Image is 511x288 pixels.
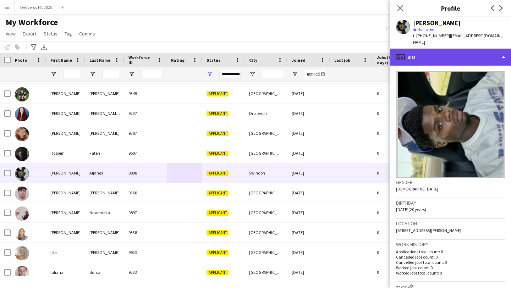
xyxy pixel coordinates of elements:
[46,123,85,143] div: [PERSON_NAME]
[76,29,98,38] a: Comms
[245,243,287,262] div: [GEOGRAPHIC_DATA]
[390,4,511,13] h3: Profile
[44,31,57,37] span: Status
[396,71,505,178] img: Crew avatar or photo
[245,163,287,183] div: Swindon
[396,241,505,248] h3: Work history
[124,104,167,123] div: 9237
[124,243,167,262] div: 9923
[396,265,505,270] p: Worked jobs count: 0
[89,71,96,77] button: Open Filter Menu
[373,104,419,123] div: 0
[46,223,85,242] div: [PERSON_NAME]
[46,262,85,282] div: Iuliana
[396,270,505,276] p: Worked jobs total count: 0
[15,0,58,14] button: Deliveroo H1 2025
[50,71,57,77] button: Open Filter Menu
[85,203,124,222] div: Nnaemeka
[85,243,124,262] div: [PERSON_NAME]
[377,55,406,65] span: Jobs (last 90 days)
[207,171,229,176] span: Applicant
[15,57,27,63] span: Photo
[89,57,110,63] span: Last Name
[287,84,330,103] div: [DATE]
[124,84,167,103] div: 9345
[128,71,135,77] button: Open Filter Menu
[65,31,72,37] span: Tag
[287,163,330,183] div: [DATE]
[46,104,85,123] div: [PERSON_NAME]
[46,163,85,183] div: [PERSON_NAME]
[413,20,461,26] div: [PERSON_NAME]
[20,29,39,38] a: Export
[23,31,37,37] span: Export
[46,84,85,103] div: [PERSON_NAME]
[85,143,124,163] div: Fateh
[396,254,505,260] p: Cancelled jobs count: 0
[396,200,505,206] h3: Birthday
[373,163,419,183] div: 0
[15,167,29,181] img: Ian Aljanes
[124,183,167,203] div: 9360
[207,131,229,136] span: Applicant
[207,151,229,156] span: Applicant
[207,111,229,116] span: Applicant
[373,84,419,103] div: 0
[102,70,120,78] input: Last Name Filter Input
[287,203,330,222] div: [DATE]
[207,270,229,275] span: Applicant
[373,143,419,163] div: 0
[15,266,29,280] img: Iuliana Burca
[413,33,503,45] span: | [EMAIL_ADDRESS][DOMAIN_NAME]
[85,84,124,103] div: [PERSON_NAME]
[287,223,330,242] div: [DATE]
[396,260,505,265] p: Cancelled jobs total count: 0
[85,223,124,242] div: [PERSON_NAME]
[396,179,505,185] h3: Gender
[245,223,287,242] div: [GEOGRAPHIC_DATA]
[396,207,426,212] span: [DATE] (20 years)
[287,143,330,163] div: [DATE]
[245,203,287,222] div: [GEOGRAPHIC_DATA]
[41,29,60,38] a: Status
[245,123,287,143] div: [GEOGRAPHIC_DATA]
[396,186,438,192] span: [DEMOGRAPHIC_DATA]
[287,123,330,143] div: [DATE]
[373,123,419,143] div: 0
[373,203,419,222] div: 0
[85,183,124,203] div: [PERSON_NAME]
[15,206,29,221] img: Iruka Vitalis Nnaemeka
[287,104,330,123] div: [DATE]
[62,29,75,38] a: Tag
[390,49,511,66] div: Bio
[373,223,419,242] div: 0
[207,230,229,236] span: Applicant
[40,43,48,51] app-action-btn: Export XLSX
[63,70,81,78] input: First Name Filter Input
[85,104,124,123] div: [PERSON_NAME] [PERSON_NAME]
[128,55,154,65] span: Workforce ID
[6,31,16,37] span: View
[245,84,287,103] div: [GEOGRAPHIC_DATA]
[124,203,167,222] div: 9897
[141,70,163,78] input: Workforce ID Filter Input
[245,262,287,282] div: [GEOGRAPHIC_DATA]
[15,127,29,141] img: Holly Lemin
[3,29,18,38] a: View
[207,190,229,196] span: Applicant
[15,147,29,161] img: Hossein Fateh
[262,70,283,78] input: City Filter Input
[245,183,287,203] div: [GEOGRAPHIC_DATA]
[15,226,29,240] img: Isabel Hough
[15,107,29,121] img: Helena Stockford Parsons
[124,123,167,143] div: 9307
[29,43,38,51] app-action-btn: Advanced filters
[207,250,229,255] span: Applicant
[413,33,450,38] span: t. [PHONE_NUMBER]
[46,143,85,163] div: Hossein
[171,57,185,63] span: Rating
[124,223,167,242] div: 9338
[334,57,350,63] span: Last job
[79,31,95,37] span: Comms
[373,262,419,282] div: 0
